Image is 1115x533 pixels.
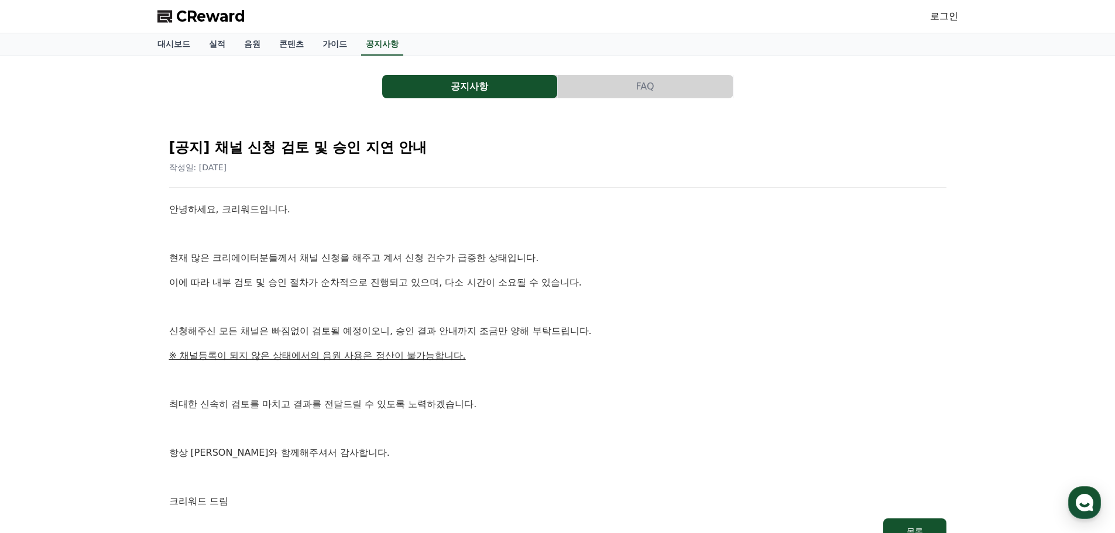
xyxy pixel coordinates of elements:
[169,397,946,412] p: 최대한 신속히 검토를 마치고 결과를 전달드릴 수 있도록 노력하겠습니다.
[181,388,195,398] span: 설정
[37,388,44,398] span: 홈
[382,75,558,98] a: 공지사항
[169,138,946,157] h2: [공지] 채널 신청 검토 및 승인 지연 안내
[169,494,946,509] p: 크리워드 드림
[169,202,946,217] p: 안녕하세요, 크리워드입니다.
[157,7,245,26] a: CReward
[4,371,77,400] a: 홈
[200,33,235,56] a: 실적
[169,275,946,290] p: 이에 따라 내부 검토 및 승인 절차가 순차적으로 진행되고 있으며, 다소 시간이 소요될 수 있습니다.
[361,33,403,56] a: 공지사항
[107,389,121,398] span: 대화
[169,350,466,361] u: ※ 채널등록이 되지 않은 상태에서의 음원 사용은 정산이 불가능합니다.
[235,33,270,56] a: 음원
[151,371,225,400] a: 설정
[169,445,946,460] p: 항상 [PERSON_NAME]와 함께해주셔서 감사합니다.
[77,371,151,400] a: 대화
[176,7,245,26] span: CReward
[382,75,557,98] button: 공지사항
[313,33,356,56] a: 가이드
[169,250,946,266] p: 현재 많은 크리에이터분들께서 채널 신청을 해주고 계셔 신청 건수가 급증한 상태입니다.
[558,75,733,98] button: FAQ
[930,9,958,23] a: 로그인
[558,75,733,98] a: FAQ
[148,33,200,56] a: 대시보드
[169,324,946,339] p: 신청해주신 모든 채널은 빠짐없이 검토될 예정이오니, 승인 결과 안내까지 조금만 양해 부탁드립니다.
[270,33,313,56] a: 콘텐츠
[169,163,227,172] span: 작성일: [DATE]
